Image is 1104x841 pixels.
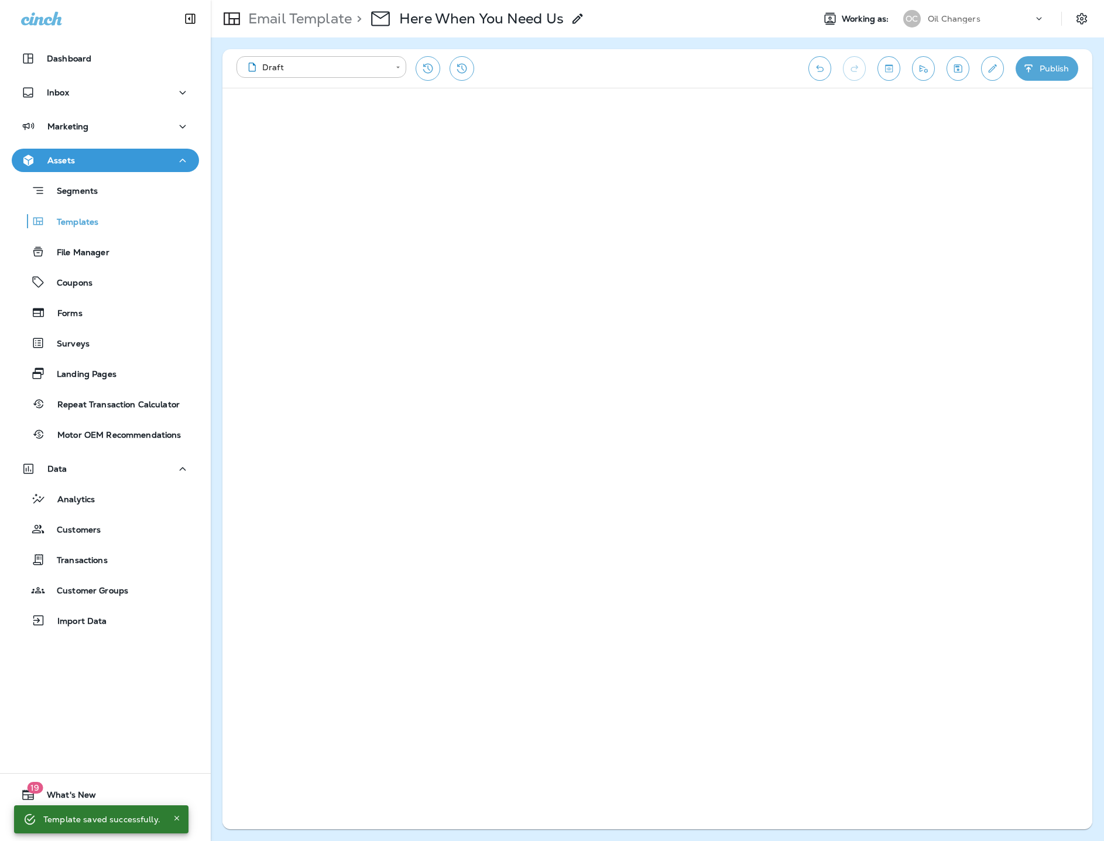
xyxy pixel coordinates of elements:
button: Toggle preview [877,56,900,81]
p: Assets [47,156,75,165]
p: Dashboard [47,54,91,63]
button: Analytics [12,486,199,511]
p: Data [47,464,67,473]
button: Import Data [12,608,199,633]
button: Data [12,457,199,480]
p: Email Template [244,10,352,28]
button: Motor OEM Recommendations [12,422,199,447]
button: Collapse Sidebar [174,7,207,30]
button: Transactions [12,547,199,572]
p: Customers [45,525,101,536]
p: Forms [46,308,83,320]
p: Repeat Transaction Calculator [46,400,180,411]
p: Surveys [45,339,90,350]
p: Customer Groups [45,586,128,597]
div: OC [903,10,921,28]
button: Undo [808,56,831,81]
button: Assets [12,149,199,172]
button: Repeat Transaction Calculator [12,392,199,416]
button: Forms [12,300,199,325]
button: Segments [12,178,199,203]
p: Here When You Need Us [399,10,564,28]
button: Send test email [912,56,935,81]
button: Customer Groups [12,578,199,602]
button: File Manager [12,239,199,264]
p: Segments [45,186,98,198]
button: Inbox [12,81,199,104]
button: Close [170,811,184,825]
button: Publish [1016,56,1078,81]
button: 19What's New [12,783,199,806]
button: Restore from previous version [416,56,440,81]
p: Import Data [46,616,107,627]
button: Landing Pages [12,361,199,386]
p: Transactions [45,555,108,567]
p: Inbox [47,88,69,97]
p: Marketing [47,122,88,131]
button: Edit details [981,56,1004,81]
button: Settings [1071,8,1092,29]
p: > [352,10,362,28]
span: What's New [35,790,96,804]
p: Landing Pages [45,369,116,380]
button: Templates [12,209,199,234]
div: Template saved successfully. [43,809,160,830]
p: Templates [45,217,98,228]
span: 19 [27,782,43,794]
button: Customers [12,517,199,541]
p: File Manager [45,248,109,259]
button: Surveys [12,331,199,355]
p: Analytics [46,495,95,506]
div: Draft [245,61,388,73]
button: Coupons [12,270,199,294]
button: Save [947,56,969,81]
p: Oil Changers [928,14,980,23]
button: Dashboard [12,47,199,70]
span: Working as: [842,14,892,24]
button: Support [12,811,199,835]
button: Marketing [12,115,199,138]
button: View Changelog [450,56,474,81]
p: Coupons [45,278,92,289]
p: Motor OEM Recommendations [46,430,181,441]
